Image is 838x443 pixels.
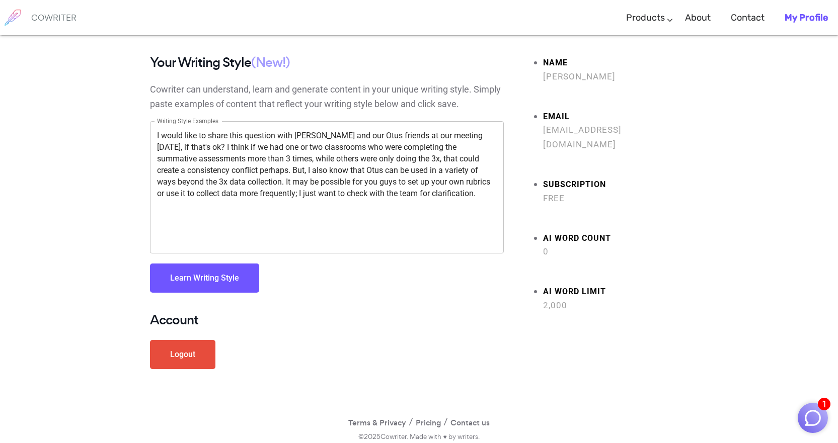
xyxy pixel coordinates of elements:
a: Logout [150,340,215,369]
img: Close chat [803,408,822,427]
h4: Your Writing Style [150,55,504,70]
span: [PERSON_NAME] [543,69,689,84]
span: (New!) [251,53,290,71]
strong: AI Word count [543,231,689,246]
button: Learn Writing Style [150,263,259,293]
textarea: I would like to share this question with [PERSON_NAME] and our Otus friends at our meeting [DATE]... [157,130,497,245]
span: / [406,415,416,428]
label: Writing Style Examples [157,117,218,125]
strong: Name [543,56,689,70]
span: 2,000 [543,298,689,313]
strong: Subscription [543,178,689,192]
span: / [441,415,450,428]
strong: Email [543,110,689,124]
span: Free [543,191,689,206]
span: [EMAIL_ADDRESS][DOMAIN_NAME] [543,123,689,152]
a: Pricing [416,416,441,430]
a: Contact us [450,416,490,430]
p: Cowriter can understand, learn and generate content in your unique writing style. Simply paste ex... [150,82,504,112]
a: Terms & Privacy [348,416,406,430]
button: 1 [798,403,828,433]
h4: Account [150,313,504,327]
strong: AI Word limit [543,285,689,299]
span: 0 [543,244,689,259]
span: 1 [818,398,830,410]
